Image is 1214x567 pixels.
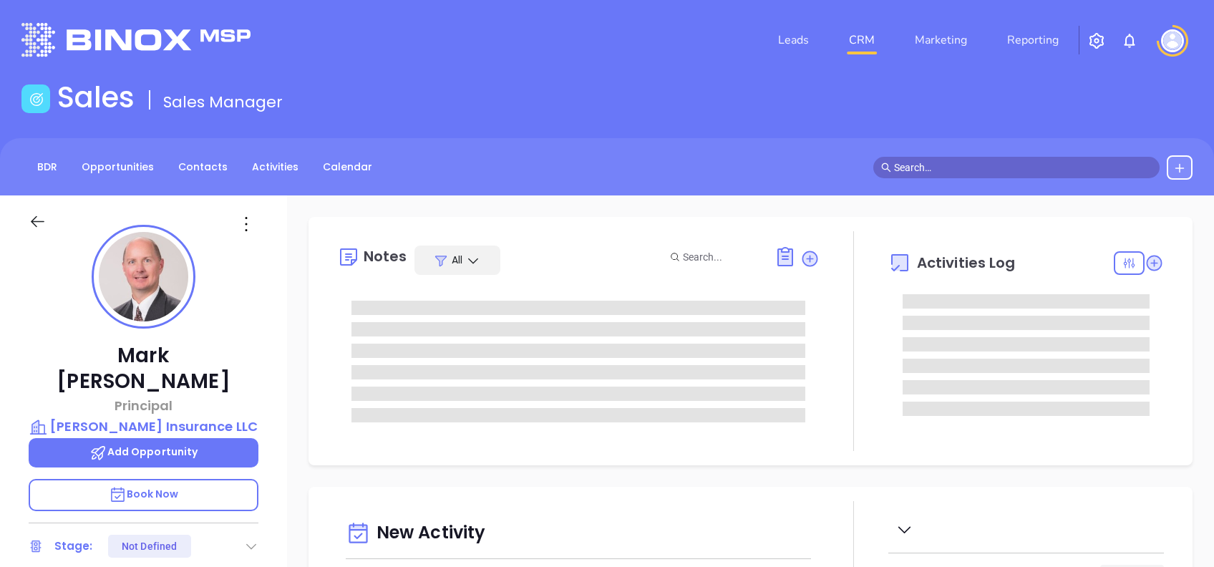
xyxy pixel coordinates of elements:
[909,26,973,54] a: Marketing
[29,417,258,437] a: [PERSON_NAME] Insurance LLC
[89,445,198,459] span: Add Opportunity
[894,160,1152,175] input: Search…
[452,253,462,267] span: All
[314,155,381,179] a: Calendar
[346,515,811,552] div: New Activity
[1088,32,1105,49] img: iconSetting
[243,155,307,179] a: Activities
[29,396,258,415] p: Principal
[1121,32,1138,49] img: iconNotification
[99,232,188,321] img: profile-user
[917,256,1015,270] span: Activities Log
[73,155,162,179] a: Opportunities
[1001,26,1064,54] a: Reporting
[881,163,891,173] span: search
[29,343,258,394] p: Mark [PERSON_NAME]
[843,26,880,54] a: CRM
[54,535,93,557] div: Stage:
[57,80,135,115] h1: Sales
[122,535,177,558] div: Not Defined
[109,487,179,501] span: Book Now
[170,155,236,179] a: Contacts
[29,155,66,179] a: BDR
[772,26,815,54] a: Leads
[163,91,283,113] span: Sales Manager
[1161,29,1184,52] img: user
[683,249,759,265] input: Search...
[21,23,251,57] img: logo
[364,249,407,263] div: Notes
